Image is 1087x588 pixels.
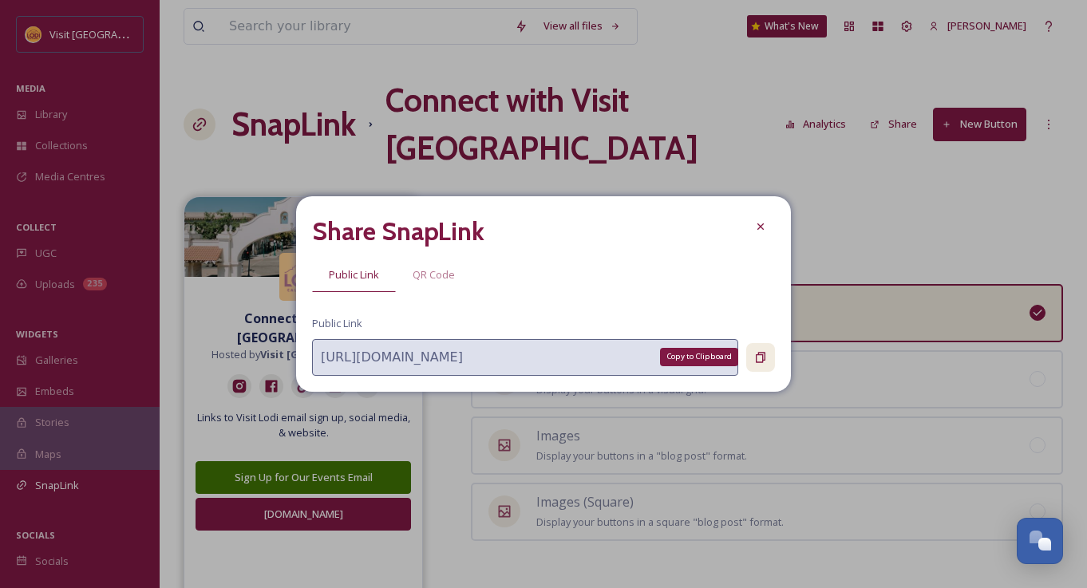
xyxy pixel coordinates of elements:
[1017,518,1063,564] button: Open Chat
[312,316,362,331] span: Public Link
[329,267,379,282] span: Public Link
[660,348,738,365] div: Copy to Clipboard
[413,267,455,282] span: QR Code
[312,212,484,251] h2: Share SnapLink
